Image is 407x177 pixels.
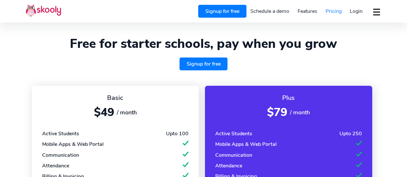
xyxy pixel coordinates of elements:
a: Signup for free [180,58,228,70]
span: $49 [94,105,114,120]
a: Pricing [321,6,346,16]
span: $79 [267,105,287,120]
a: Features [293,6,321,16]
img: Skooly [26,4,61,17]
span: / month [290,109,310,116]
div: Attendance [42,162,69,169]
span: Login [350,8,363,15]
span: Pricing [326,8,342,15]
div: Basic [42,93,189,102]
a: Login [346,6,367,16]
a: Schedule a demo [246,6,294,16]
span: / month [117,109,137,116]
div: Upto 100 [166,130,189,137]
button: dropdown menu [372,4,381,19]
div: Plus [215,93,362,102]
div: Communication [42,152,79,159]
div: Active Students [42,130,79,137]
a: Signup for free [198,5,246,18]
div: Mobile Apps & Web Portal [42,141,104,148]
h1: Free for starter schools, pay when you grow [26,36,381,51]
